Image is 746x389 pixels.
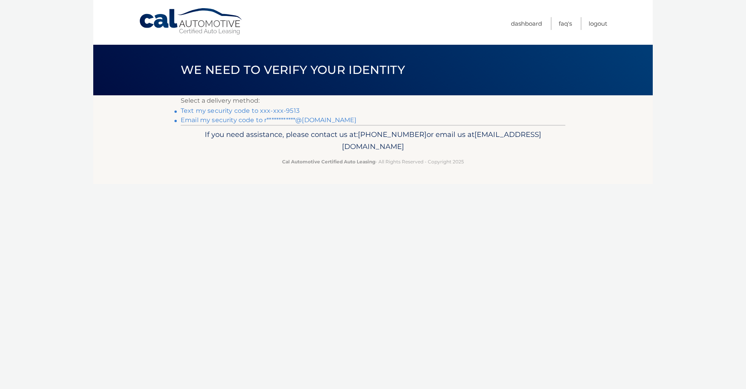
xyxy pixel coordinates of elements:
[181,95,565,106] p: Select a delivery method:
[181,63,405,77] span: We need to verify your identity
[358,130,427,139] span: [PHONE_NUMBER]
[186,158,560,166] p: - All Rights Reserved - Copyright 2025
[511,17,542,30] a: Dashboard
[282,159,375,165] strong: Cal Automotive Certified Auto Leasing
[186,128,560,153] p: If you need assistance, please contact us at: or email us at
[139,8,244,35] a: Cal Automotive
[181,107,300,114] a: Text my security code to xxx-xxx-9513
[589,17,607,30] a: Logout
[559,17,572,30] a: FAQ's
